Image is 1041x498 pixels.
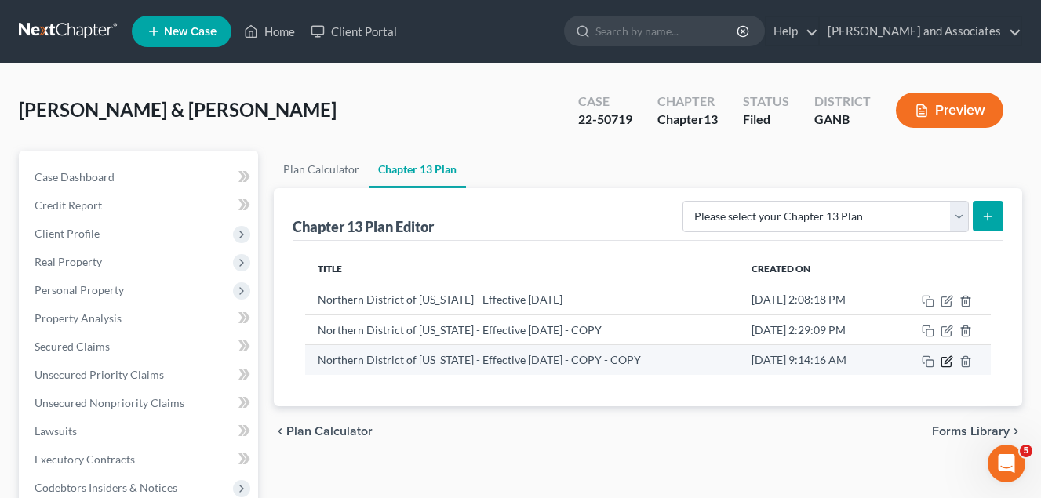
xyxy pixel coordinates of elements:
[704,111,718,126] span: 13
[766,17,818,45] a: Help
[739,253,889,285] th: Created On
[35,198,102,212] span: Credit Report
[35,311,122,325] span: Property Analysis
[35,283,124,296] span: Personal Property
[305,253,740,285] th: Title
[35,340,110,353] span: Secured Claims
[988,445,1025,482] iframe: Intercom live chat
[305,345,740,375] td: Northern District of [US_STATE] - Effective [DATE] - COPY - COPY
[578,93,632,111] div: Case
[236,17,303,45] a: Home
[1020,445,1032,457] span: 5
[814,111,871,129] div: GANB
[305,285,740,314] td: Northern District of [US_STATE] - Effective [DATE]
[35,481,177,494] span: Codebtors Insiders & Notices
[743,93,789,111] div: Status
[814,93,871,111] div: District
[305,314,740,344] td: Northern District of [US_STATE] - Effective [DATE] - COPY
[35,396,184,409] span: Unsecured Nonpriority Claims
[35,424,77,438] span: Lawsuits
[932,425,1022,438] button: Forms Library chevron_right
[293,217,434,236] div: Chapter 13 Plan Editor
[274,151,369,188] a: Plan Calculator
[896,93,1003,128] button: Preview
[369,151,466,188] a: Chapter 13 Plan
[657,93,718,111] div: Chapter
[274,425,373,438] button: chevron_left Plan Calculator
[35,170,115,184] span: Case Dashboard
[274,425,286,438] i: chevron_left
[35,255,102,268] span: Real Property
[22,333,258,361] a: Secured Claims
[739,314,889,344] td: [DATE] 2:29:09 PM
[22,445,258,474] a: Executory Contracts
[595,16,739,45] input: Search by name...
[22,361,258,389] a: Unsecured Priority Claims
[22,389,258,417] a: Unsecured Nonpriority Claims
[820,17,1021,45] a: [PERSON_NAME] and Associates
[932,425,1010,438] span: Forms Library
[22,417,258,445] a: Lawsuits
[743,111,789,129] div: Filed
[35,368,164,381] span: Unsecured Priority Claims
[35,453,135,466] span: Executory Contracts
[22,191,258,220] a: Credit Report
[22,304,258,333] a: Property Analysis
[19,98,337,121] span: [PERSON_NAME] & [PERSON_NAME]
[286,425,373,438] span: Plan Calculator
[739,345,889,375] td: [DATE] 9:14:16 AM
[22,163,258,191] a: Case Dashboard
[657,111,718,129] div: Chapter
[739,285,889,314] td: [DATE] 2:08:18 PM
[1010,425,1022,438] i: chevron_right
[35,227,100,240] span: Client Profile
[303,17,405,45] a: Client Portal
[578,111,632,129] div: 22-50719
[164,26,217,38] span: New Case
